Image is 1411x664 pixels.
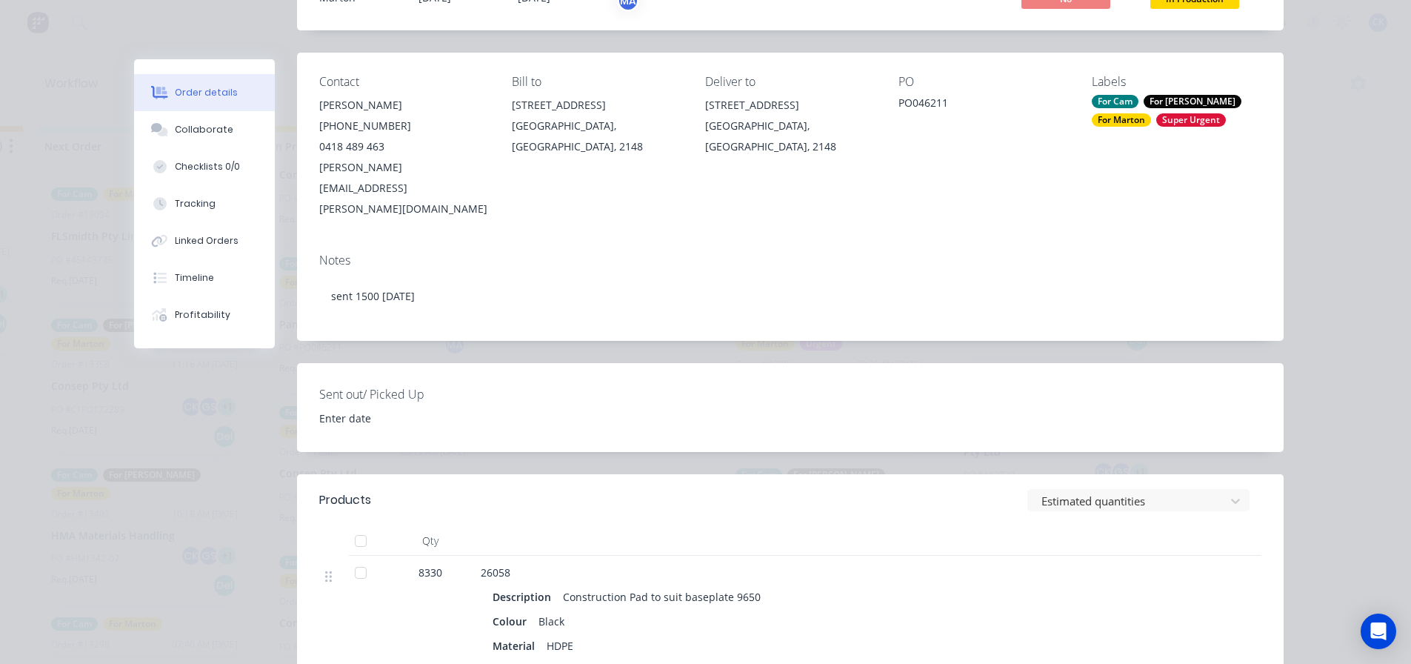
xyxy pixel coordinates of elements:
div: [PERSON_NAME] [319,95,489,116]
div: PO [898,75,1068,89]
div: Black [533,611,570,632]
button: Checklists 0/0 [134,148,275,185]
div: [STREET_ADDRESS] [705,95,875,116]
div: Profitability [175,308,230,322]
div: [STREET_ADDRESS][GEOGRAPHIC_DATA], [GEOGRAPHIC_DATA], 2148 [512,95,681,157]
span: 8330 [418,565,442,580]
button: Tracking [134,185,275,222]
div: Collaborate [175,123,233,136]
div: Checklists 0/0 [175,160,240,173]
div: Products [319,491,371,509]
button: Timeline [134,259,275,296]
div: Order details [175,86,238,99]
button: Collaborate [134,111,275,148]
div: Description [493,586,557,608]
div: [GEOGRAPHIC_DATA], [GEOGRAPHIC_DATA], 2148 [512,116,681,157]
div: Bill to [512,75,681,89]
div: 0418 489 463 [319,136,489,157]
div: For Cam [1092,95,1138,108]
div: Qty [386,526,475,556]
div: For Marton [1092,113,1151,127]
label: Sent out/ Picked Up [319,385,504,403]
div: Construction Pad to suit baseplate 9650 [557,586,767,608]
div: PO046211 [898,95,1068,116]
div: [PERSON_NAME][PHONE_NUMBER]0418 489 463[PERSON_NAME][EMAIL_ADDRESS][PERSON_NAME][DOMAIN_NAME] [319,95,489,219]
div: Deliver to [705,75,875,89]
div: Timeline [175,271,214,285]
div: sent 1500 [DATE] [319,273,1261,319]
div: [STREET_ADDRESS] [512,95,681,116]
div: [GEOGRAPHIC_DATA], [GEOGRAPHIC_DATA], 2148 [705,116,875,157]
div: For [PERSON_NAME] [1144,95,1241,108]
div: Super Urgent [1156,113,1226,127]
button: Order details [134,74,275,111]
div: [PERSON_NAME][EMAIL_ADDRESS][PERSON_NAME][DOMAIN_NAME] [319,157,489,219]
button: Linked Orders [134,222,275,259]
div: Contact [319,75,489,89]
div: Linked Orders [175,234,238,248]
div: HDPE [541,635,579,657]
span: 26058 [481,565,510,580]
div: Colour [493,611,533,632]
button: Profitability [134,296,275,333]
div: Open Intercom Messenger [1361,614,1396,649]
div: [STREET_ADDRESS][GEOGRAPHIC_DATA], [GEOGRAPHIC_DATA], 2148 [705,95,875,157]
input: Enter date [309,407,493,429]
div: Tracking [175,197,216,210]
div: Material [493,635,541,657]
div: Labels [1092,75,1261,89]
div: [PHONE_NUMBER] [319,116,489,136]
div: Notes [319,253,1261,268]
